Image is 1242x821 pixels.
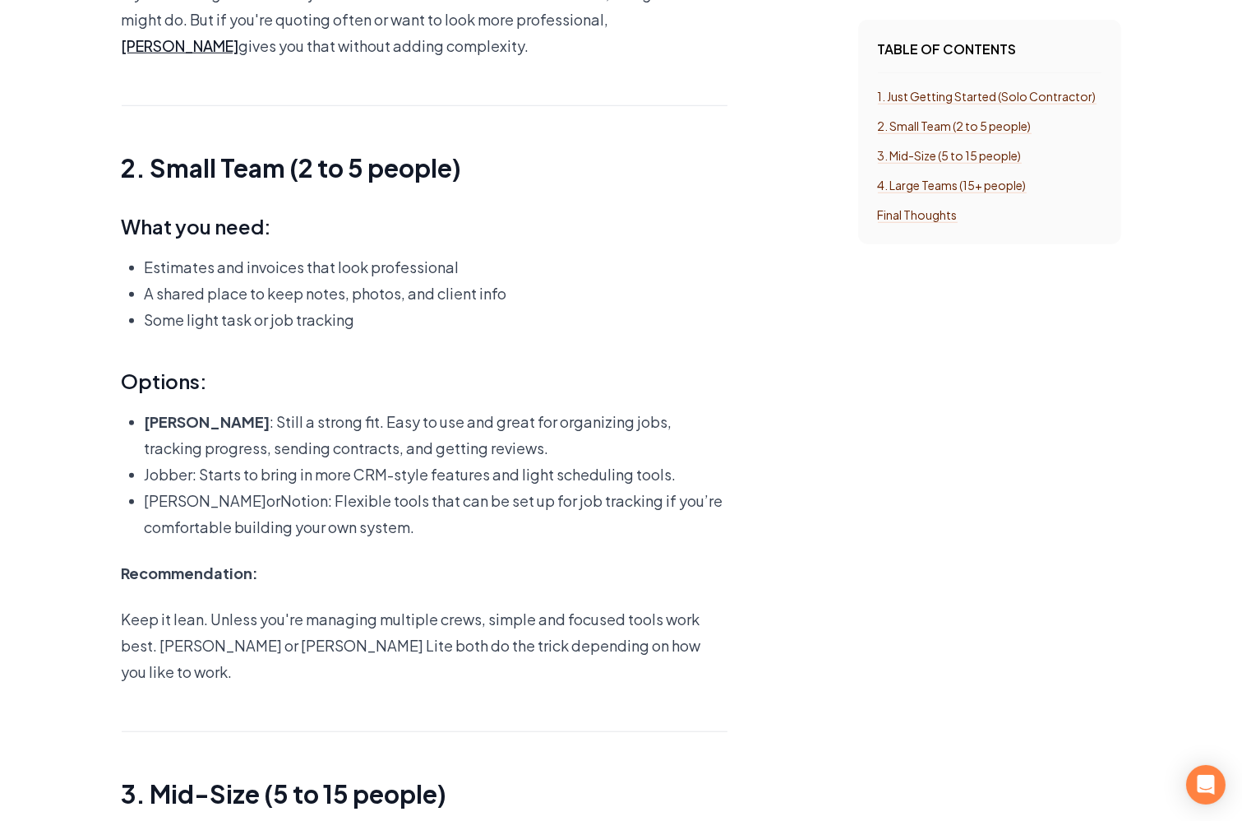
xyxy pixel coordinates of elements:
p: : Still a strong fit. Easy to use and great for organizing jobs, tracking progress, sending contr... [145,409,727,462]
div: Open Intercom Messenger [1186,765,1226,805]
a: Notion [281,491,329,510]
p: : Starts to bring in more CRM-style features and light scheduling tools. [145,462,727,488]
a: [PERSON_NAME] [145,412,270,431]
a: 4. Large Teams (15+ people) [878,178,1027,193]
p: Keep it lean. Unless you're managing multiple crews, simple and focused tools work best. [PERSON_... [122,606,727,685]
a: 2. Small Team (2 to 5 people) [878,118,1032,134]
p: or : Flexible tools that can be set up for job tracking if you’re comfortable building your own s... [145,488,727,540]
p: Some light task or job tracking [145,307,727,333]
h3: Options: [122,366,727,396]
a: 1. Just Getting Started (Solo Contractor) [878,89,1097,104]
h3: What you need: [122,211,727,241]
p: A shared place to keep notes, photos, and client info [145,281,727,307]
a: Final Thoughts [878,207,958,223]
h4: Table of contents [878,39,1101,59]
h2: 2. Small Team (2 to 5 people) [122,152,727,185]
a: [PERSON_NAME] [122,36,239,55]
h2: 3. Mid-Size (5 to 15 people) [122,778,727,811]
a: Jobber [145,465,193,484]
p: Estimates and invoices that look professional [145,254,727,281]
a: 3. Mid-Size (5 to 15 people) [878,148,1022,164]
b: Recommendation: [122,564,259,582]
a: [PERSON_NAME] [145,491,267,510]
